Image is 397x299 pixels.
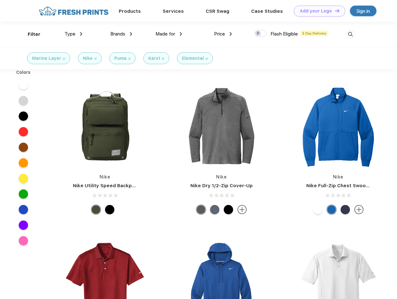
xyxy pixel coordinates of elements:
[83,55,93,62] div: Nike
[356,7,370,15] div: Sign in
[73,183,140,188] a: Nike Utility Speed Backpack
[335,9,339,12] img: DT
[327,205,336,214] div: Royal
[297,85,380,168] img: func=resize&h=266
[94,58,97,60] img: filter_cancel.svg
[114,55,127,62] div: Puma
[350,6,376,16] a: Sign in
[64,85,146,168] img: func=resize&h=266
[32,55,61,62] div: Marine Layer
[216,174,227,179] a: Nike
[28,31,41,38] div: Filter
[130,32,132,36] img: dropdown.png
[214,31,225,37] span: Price
[148,55,160,62] div: Karst
[224,205,233,214] div: Black
[91,205,101,214] div: Cargo Khaki
[300,8,332,14] div: Add your Logo
[345,29,356,40] img: desktop_search.svg
[128,58,131,60] img: filter_cancel.svg
[100,174,110,179] a: Nike
[105,205,114,214] div: Black
[182,55,204,62] div: Elemental
[155,31,175,37] span: Made for
[12,69,36,76] div: Colors
[80,32,82,36] img: dropdown.png
[300,31,328,36] span: 5 Day Delivery
[333,174,344,179] a: Nike
[354,205,364,214] img: more.svg
[206,8,229,14] a: CSR Swag
[230,32,232,36] img: dropdown.png
[341,205,350,214] div: Midnight Navy
[162,58,164,60] img: filter_cancel.svg
[270,31,298,37] span: Flash Eligible
[37,6,110,17] img: fo%20logo%202.webp
[119,8,141,14] a: Products
[196,205,206,214] div: Black Heather
[110,31,125,37] span: Brands
[180,32,182,36] img: dropdown.png
[206,58,208,60] img: filter_cancel.svg
[190,183,253,188] a: Nike Dry 1/2-Zip Cover-Up
[306,183,389,188] a: Nike Full-Zip Chest Swoosh Jacket
[180,85,263,168] img: func=resize&h=266
[237,205,247,214] img: more.svg
[313,205,323,214] div: White
[65,31,75,37] span: Type
[63,58,65,60] img: filter_cancel.svg
[210,205,219,214] div: Navy Heather
[163,8,184,14] a: Services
